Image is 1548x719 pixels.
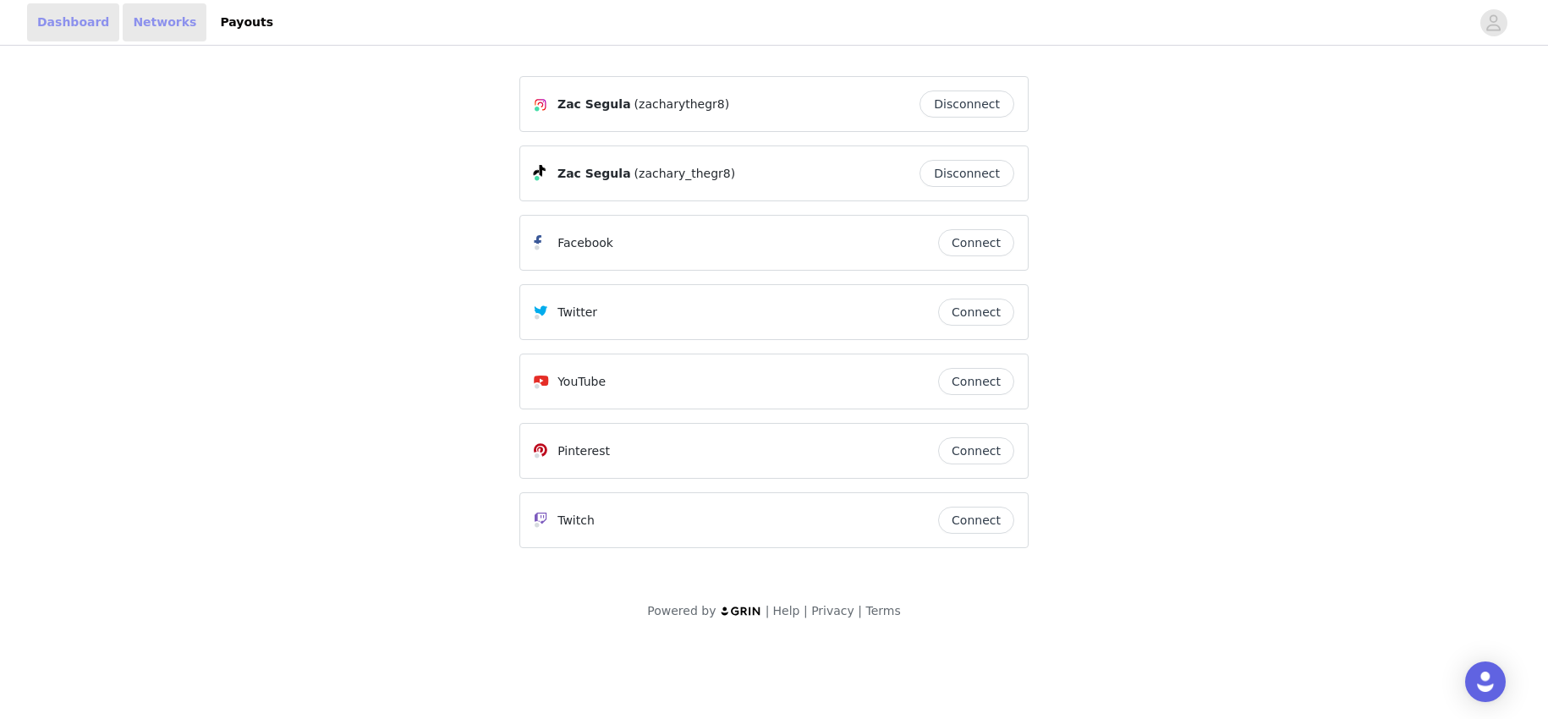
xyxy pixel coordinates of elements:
a: Networks [123,3,206,41]
img: Instagram Icon [534,98,547,112]
div: Open Intercom Messenger [1465,661,1506,702]
span: Powered by [647,604,716,617]
p: Twitch [557,512,595,530]
span: | [858,604,862,617]
span: | [804,604,808,617]
button: Disconnect [919,91,1014,118]
span: Zac Segula [557,165,631,183]
p: Twitter [557,304,597,321]
img: logo [720,606,762,617]
a: Terms [865,604,900,617]
button: Connect [938,299,1014,326]
p: YouTube [557,373,606,391]
a: Payouts [210,3,283,41]
button: Connect [938,507,1014,534]
span: | [766,604,770,617]
button: Disconnect [919,160,1014,187]
a: Privacy [811,604,854,617]
p: Facebook [557,234,613,252]
a: Dashboard [27,3,119,41]
a: Help [773,604,800,617]
div: avatar [1485,9,1501,36]
p: Pinterest [557,442,610,460]
span: Zac Segula [557,96,631,113]
span: (zachary_thegr8) [634,165,736,183]
button: Connect [938,368,1014,395]
button: Connect [938,229,1014,256]
button: Connect [938,437,1014,464]
span: (zacharythegr8) [634,96,730,113]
